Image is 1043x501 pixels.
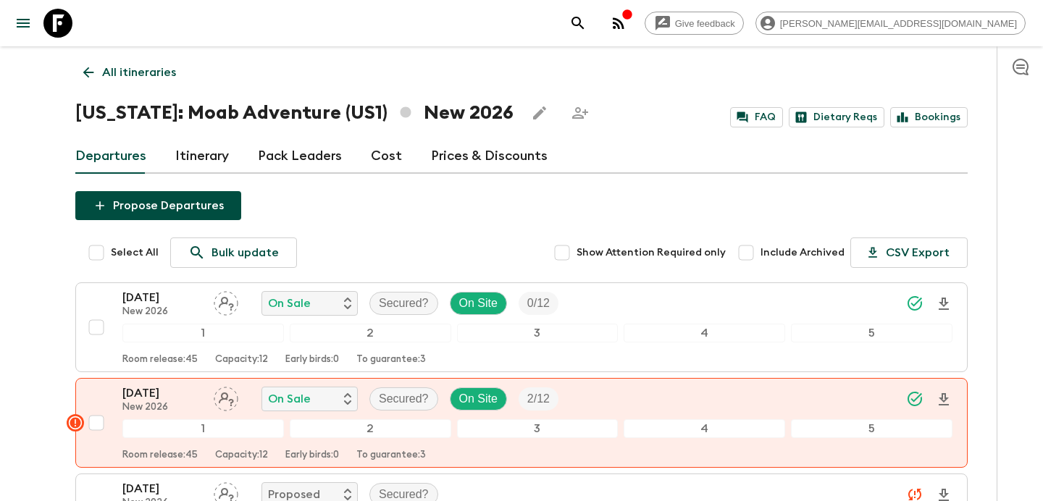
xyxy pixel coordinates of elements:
p: New 2026 [122,402,202,413]
span: Give feedback [667,18,743,29]
div: On Site [450,387,507,411]
div: 3 [457,324,619,342]
span: Assign pack leader [214,295,238,307]
a: All itineraries [75,58,184,87]
p: 0 / 12 [527,295,550,312]
span: Select All [111,245,159,260]
span: Assign pack leader [214,391,238,403]
button: menu [9,9,38,38]
span: Include Archived [761,245,845,260]
p: To guarantee: 3 [356,354,426,366]
p: To guarantee: 3 [356,450,426,461]
button: CSV Export [850,237,968,268]
p: All itineraries [102,64,176,81]
div: 4 [624,419,785,438]
p: Early birds: 0 [285,354,339,366]
p: Secured? [379,295,429,312]
a: Prices & Discounts [431,139,548,174]
div: 5 [791,324,952,342]
p: [DATE] [122,289,202,306]
div: 3 [457,419,619,438]
p: On Sale [268,390,311,408]
p: On Sale [268,295,311,312]
p: Capacity: 12 [215,354,268,366]
button: [DATE]New 2026Assign pack leaderOn SaleSecured?On SiteTrip Fill12345Room release:45Capacity:12Ear... [75,282,968,372]
button: search adventures [564,9,592,38]
p: On Site [459,295,498,312]
p: On Site [459,390,498,408]
p: Bulk update [211,244,279,261]
p: Early birds: 0 [285,450,339,461]
div: Trip Fill [519,387,558,411]
span: Share this itinerary [566,98,595,127]
a: Departures [75,139,146,174]
svg: Download Onboarding [935,295,952,313]
p: Room release: 45 [122,450,198,461]
div: Secured? [369,387,438,411]
div: 2 [290,324,451,342]
span: Assign pack leader [214,487,238,498]
p: New 2026 [122,306,202,318]
a: FAQ [730,107,783,127]
div: Trip Fill [519,292,558,315]
p: Secured? [379,390,429,408]
svg: Download Onboarding [935,391,952,408]
a: Itinerary [175,139,229,174]
svg: Synced Successfully [906,295,923,312]
div: 1 [122,419,284,438]
span: Show Attention Required only [577,245,726,260]
p: 2 / 12 [527,390,550,408]
div: 4 [624,324,785,342]
a: Pack Leaders [258,139,342,174]
a: Dietary Reqs [789,107,884,127]
div: On Site [450,292,507,315]
button: Edit this itinerary [525,98,554,127]
div: [PERSON_NAME][EMAIL_ADDRESS][DOMAIN_NAME] [755,12,1026,35]
p: Capacity: 12 [215,450,268,461]
div: Secured? [369,292,438,315]
p: Room release: 45 [122,354,198,366]
p: [DATE] [122,480,202,497]
button: [DATE]New 2026Assign pack leaderOn SaleSecured?On SiteTrip Fill12345Room release:45Capacity:12Ear... [75,378,968,468]
svg: Synced Successfully [906,390,923,408]
a: Cost [371,139,402,174]
div: 5 [791,419,952,438]
a: Bookings [890,107,968,127]
button: Propose Departures [75,191,241,220]
div: 2 [290,419,451,438]
h1: [US_STATE]: Moab Adventure (US1) New 2026 [75,98,514,127]
p: [DATE] [122,384,202,402]
div: 1 [122,324,284,342]
span: [PERSON_NAME][EMAIL_ADDRESS][DOMAIN_NAME] [772,18,1025,29]
a: Give feedback [645,12,744,35]
a: Bulk update [170,237,297,268]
